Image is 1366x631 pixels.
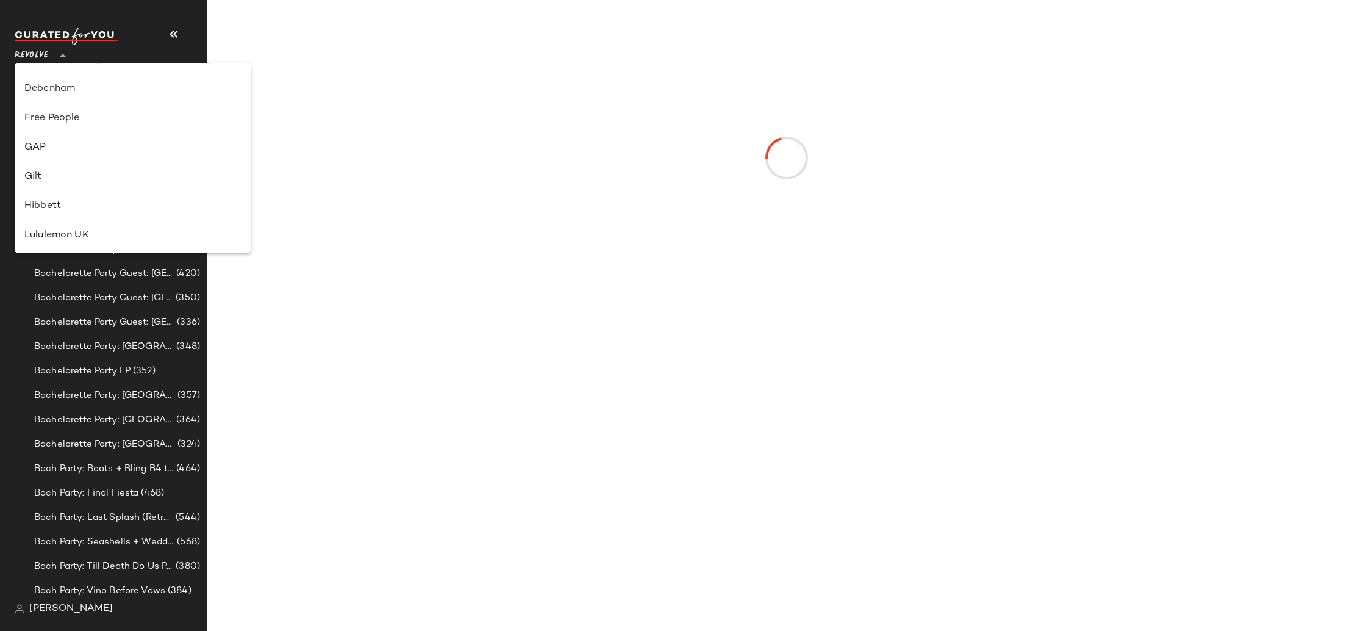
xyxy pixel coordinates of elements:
span: Bachelorette Party LP [34,364,131,378]
div: Hibbett [24,199,241,214]
div: Gilt [24,170,241,184]
span: Bach Party: Last Splash (Retro [GEOGRAPHIC_DATA]) [34,511,173,525]
span: (348) [174,340,200,354]
span: (468) [138,486,164,500]
img: svg%3e [15,604,24,614]
span: Bach Party: Seashells + Wedding Bells [34,535,174,549]
span: (384) [165,584,191,598]
span: Bachelorette Party: [GEOGRAPHIC_DATA] [34,438,175,452]
span: (350) [173,291,200,305]
div: Free People [24,111,241,126]
span: (352) [131,364,156,378]
div: GAP [24,140,241,155]
span: Bachelorette Party: [GEOGRAPHIC_DATA] [34,413,174,427]
span: Bachelorette Party: [GEOGRAPHIC_DATA] [34,340,174,354]
div: Debenham [24,82,241,96]
span: Bach Party: Vino Before Vows [34,584,165,598]
span: (544) [173,511,200,525]
span: (357) [175,389,200,403]
span: (380) [173,560,200,574]
span: (336) [174,315,200,330]
span: Bachelorette Party: [GEOGRAPHIC_DATA] [34,389,175,403]
div: Lululemon UK [24,228,241,243]
span: (420) [174,267,200,281]
span: (568) [174,535,200,549]
span: Revolve [15,41,48,63]
span: Bachelorette Party Guest: [GEOGRAPHIC_DATA] [34,315,174,330]
img: cfy_white_logo.C9jOOHJF.svg [15,28,118,45]
span: Bach Party: Boots + Bling B4 the Ring [34,462,174,476]
span: (324) [175,438,200,452]
div: undefined-list [15,63,251,253]
span: [PERSON_NAME] [29,602,113,616]
span: (364) [174,413,200,427]
span: Bachelorette Party Guest: [GEOGRAPHIC_DATA] [34,267,174,281]
span: Bachelorette Party Guest: [GEOGRAPHIC_DATA] [34,291,173,305]
span: Bach Party: Final Fiesta [34,486,138,500]
span: Bach Party: Till Death Do Us Party [34,560,173,574]
span: (464) [174,462,200,476]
